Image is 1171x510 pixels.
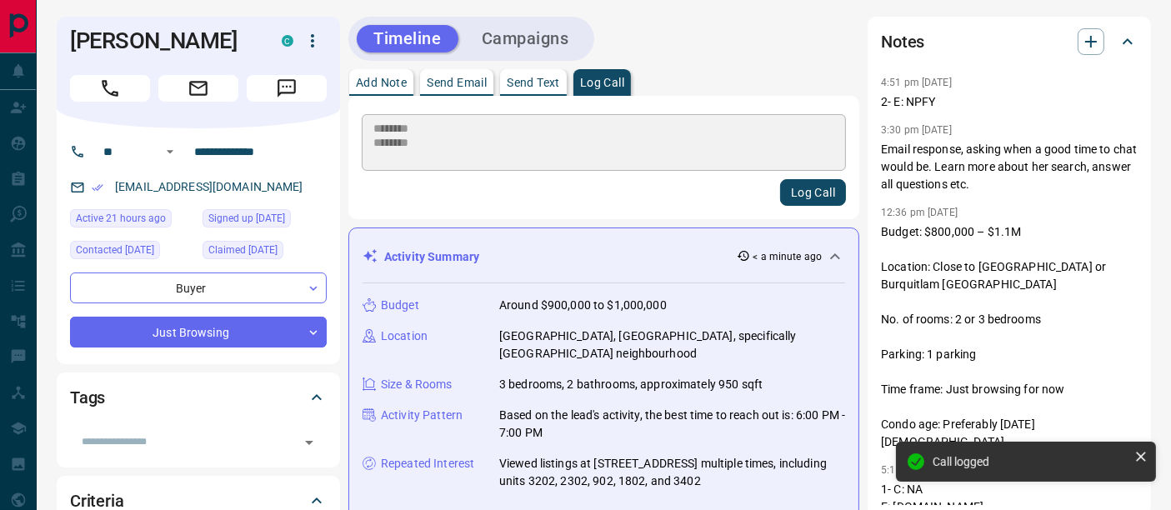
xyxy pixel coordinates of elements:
[881,141,1138,193] p: Email response, asking when a good time to chat would be. Learn more about her search, answer all...
[881,93,1138,111] p: 2- E: NPFY
[356,77,407,88] p: Add Note
[363,242,845,272] div: Activity Summary< a minute ago
[780,179,846,206] button: Log Call
[580,77,624,88] p: Log Call
[881,77,952,88] p: 4:51 pm [DATE]
[92,182,103,193] svg: Email Verified
[203,209,327,232] div: Thu Sep 04 2025
[203,241,327,264] div: Fri Sep 05 2025
[70,317,327,347] div: Just Browsing
[70,384,105,411] h2: Tags
[499,327,845,362] p: [GEOGRAPHIC_DATA], [GEOGRAPHIC_DATA], specifically [GEOGRAPHIC_DATA] neighbourhood
[70,272,327,303] div: Buyer
[70,209,194,232] div: Fri Sep 12 2025
[507,77,560,88] p: Send Text
[381,407,463,424] p: Activity Pattern
[381,327,428,345] p: Location
[499,297,667,314] p: Around $900,000 to $1,000,000
[881,207,958,218] p: 12:36 pm [DATE]
[76,210,166,227] span: Active 21 hours ago
[881,124,952,136] p: 3:30 pm [DATE]
[247,75,327,102] span: Message
[357,25,458,52] button: Timeline
[881,464,952,476] p: 5:15 pm [DATE]
[465,25,586,52] button: Campaigns
[208,242,278,258] span: Claimed [DATE]
[208,210,285,227] span: Signed up [DATE]
[881,22,1138,62] div: Notes
[381,376,453,393] p: Size & Rooms
[933,455,1128,468] div: Call logged
[70,377,327,417] div: Tags
[381,297,419,314] p: Budget
[384,248,479,266] p: Activity Summary
[282,35,293,47] div: condos.ca
[298,431,321,454] button: Open
[160,142,180,162] button: Open
[76,242,154,258] span: Contacted [DATE]
[115,180,303,193] a: [EMAIL_ADDRESS][DOMAIN_NAME]
[499,455,845,490] p: Viewed listings at [STREET_ADDRESS] multiple times, including units 3202, 2302, 902, 1802, and 3402
[158,75,238,102] span: Email
[499,407,845,442] p: Based on the lead's activity, the best time to reach out is: 6:00 PM - 7:00 PM
[427,77,487,88] p: Send Email
[70,75,150,102] span: Call
[70,27,257,54] h1: [PERSON_NAME]
[881,223,1138,451] p: Budget: $800,000 – $1.1M Location: Close to [GEOGRAPHIC_DATA] or Burquitlam [GEOGRAPHIC_DATA] No....
[499,376,763,393] p: 3 bedrooms, 2 bathrooms, approximately 950 sqft
[70,241,194,264] div: Fri Sep 05 2025
[881,28,924,55] h2: Notes
[381,455,474,472] p: Repeated Interest
[753,249,823,264] p: < a minute ago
